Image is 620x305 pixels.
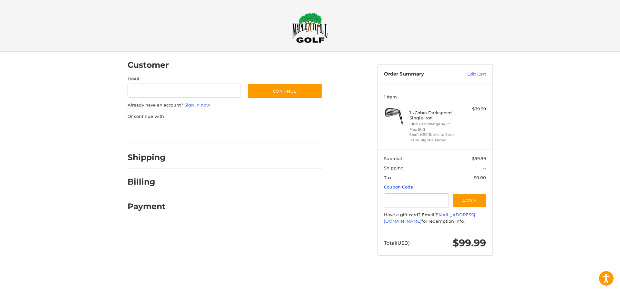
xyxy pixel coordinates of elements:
[128,177,165,187] h2: Billing
[384,94,486,99] h3: 1 Item
[184,102,210,107] a: Sign in now
[453,237,486,249] span: $99.99
[409,121,459,127] li: Club Gap Wedge 47.5°
[128,60,169,70] h2: Customer
[384,156,402,161] span: Subtotal
[409,110,459,121] h4: 1 x Cobra Darkspeed Single Iron
[128,76,241,82] label: Email
[384,71,453,77] h3: Order Summary
[384,184,413,189] a: Coupon Code
[125,126,174,137] iframe: PayPal-paypal
[409,132,459,137] li: Shaft KBS Tour Lite Steel
[567,288,620,305] iframe: Google Customer Reviews
[474,175,486,180] span: $0.00
[235,126,283,137] iframe: PayPal-venmo
[452,193,486,208] button: Apply
[409,137,459,143] li: Hand Right-Handed
[384,240,410,246] span: Total (USD)
[128,201,166,211] h2: Payment
[384,212,486,224] div: Have a gift card? Email for redemption info.
[384,212,475,224] a: [EMAIL_ADDRESS][DOMAIN_NAME]
[409,127,459,132] li: Flex Stiff
[384,175,391,180] span: Tax
[128,152,166,162] h2: Shipping
[483,165,486,170] span: --
[453,71,486,77] a: Edit Cart
[247,84,322,98] button: Continue
[180,126,229,137] iframe: PayPal-paylater
[460,106,486,112] div: $99.99
[292,13,328,43] img: Maple Hill Golf
[472,156,486,161] span: $99.99
[384,193,449,208] input: Gift Certificate or Coupon Code
[128,113,322,120] p: Or continue with
[128,102,322,108] p: Already have an account?
[384,165,404,170] span: Shipping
